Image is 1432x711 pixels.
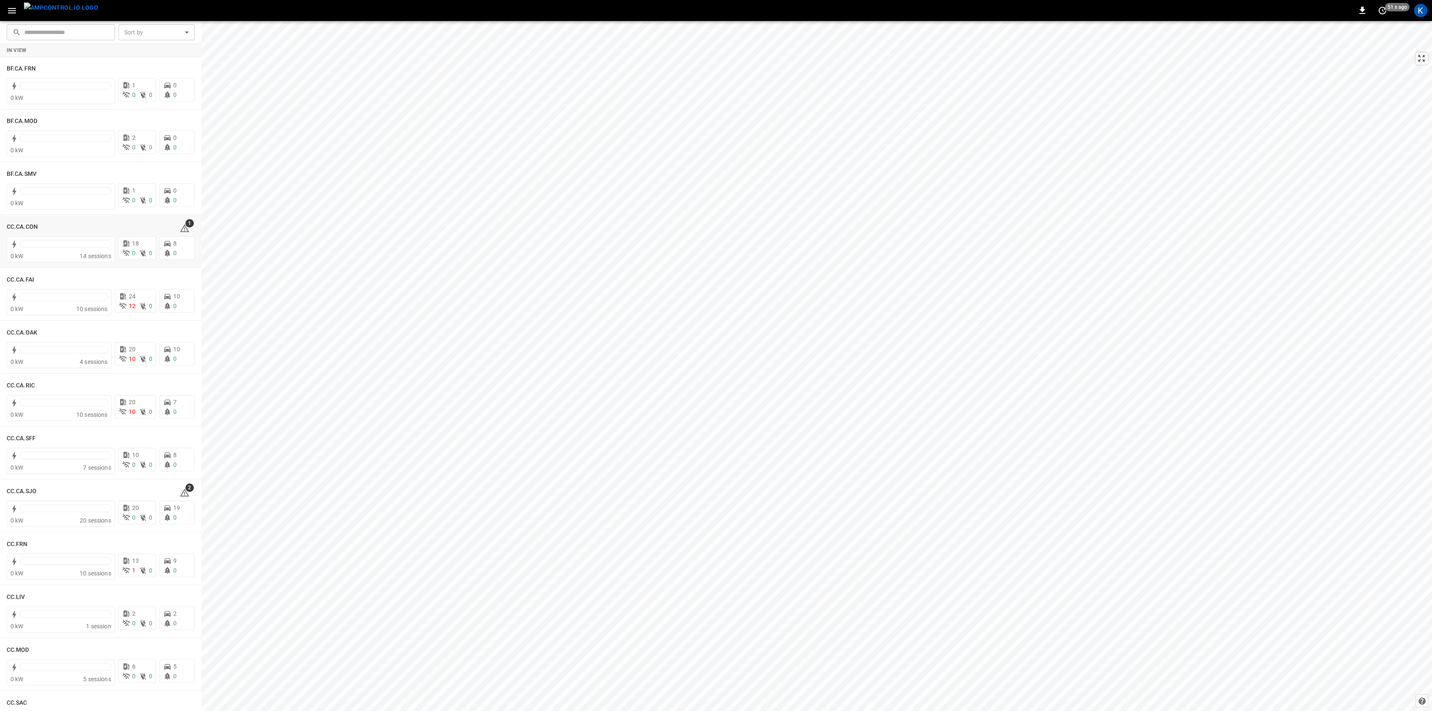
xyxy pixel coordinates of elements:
[7,64,36,73] h6: BF.CA.FRN
[173,303,177,309] span: 0
[7,487,37,496] h6: CC.CA.SJO
[173,399,177,405] span: 7
[173,461,177,468] span: 0
[173,187,177,194] span: 0
[129,293,136,300] span: 24
[7,646,29,655] h6: CC.MOD
[7,540,28,549] h6: CC.FRN
[76,411,108,418] span: 10 sessions
[129,399,136,405] span: 20
[132,610,136,617] span: 2
[149,250,152,256] span: 0
[132,673,136,680] span: 0
[149,461,152,468] span: 0
[132,663,136,670] span: 6
[129,303,136,309] span: 12
[10,94,23,101] span: 0 kW
[7,170,37,179] h6: BF.CA.SMV
[1385,3,1410,11] span: 51 s ago
[132,144,136,151] span: 0
[173,610,177,617] span: 2
[173,567,177,574] span: 0
[132,134,136,141] span: 2
[132,514,136,521] span: 0
[173,250,177,256] span: 0
[173,504,180,511] span: 19
[10,306,23,312] span: 0 kW
[10,200,23,207] span: 0 kW
[132,567,136,574] span: 1
[149,303,152,309] span: 0
[173,663,177,670] span: 5
[173,452,177,458] span: 8
[80,517,111,524] span: 20 sessions
[132,82,136,89] span: 1
[149,355,152,362] span: 0
[173,346,180,353] span: 10
[173,82,177,89] span: 0
[80,570,111,577] span: 10 sessions
[10,517,23,524] span: 0 kW
[149,197,152,204] span: 0
[149,567,152,574] span: 0
[129,355,136,362] span: 10
[76,306,108,312] span: 10 sessions
[149,620,152,627] span: 0
[173,134,177,141] span: 0
[173,91,177,98] span: 0
[7,275,34,285] h6: CC.CA.FAI
[10,464,23,471] span: 0 kW
[7,117,37,126] h6: BF.CA.MOD
[10,623,23,630] span: 0 kW
[132,452,139,458] span: 10
[86,623,111,630] span: 1 session
[149,673,152,680] span: 0
[1414,4,1427,17] div: profile-icon
[10,411,23,418] span: 0 kW
[10,676,23,682] span: 0 kW
[185,484,194,492] span: 2
[132,250,136,256] span: 0
[7,222,38,232] h6: CC.CA.CON
[149,91,152,98] span: 0
[129,408,136,415] span: 10
[149,144,152,151] span: 0
[7,698,27,708] h6: CC.SAC
[132,504,139,511] span: 20
[10,147,23,154] span: 0 kW
[80,358,108,365] span: 4 sessions
[173,673,177,680] span: 0
[185,219,194,227] span: 1
[173,293,180,300] span: 10
[132,197,136,204] span: 0
[83,464,111,471] span: 7 sessions
[1376,4,1389,17] button: set refresh interval
[149,408,152,415] span: 0
[132,240,139,247] span: 18
[173,557,177,564] span: 9
[132,557,139,564] span: 13
[7,328,37,337] h6: CC.CA.OAK
[80,253,111,259] span: 14 sessions
[10,358,23,365] span: 0 kW
[132,91,136,98] span: 0
[173,240,177,247] span: 8
[132,461,136,468] span: 0
[83,676,111,682] span: 5 sessions
[173,144,177,151] span: 0
[7,381,35,390] h6: CC.CA.RIC
[149,514,152,521] span: 0
[132,620,136,627] span: 0
[173,355,177,362] span: 0
[10,253,23,259] span: 0 kW
[129,346,136,353] span: 20
[7,434,36,443] h6: CC.CA.SFF
[132,187,136,194] span: 1
[7,47,27,53] strong: In View
[24,3,98,13] img: ampcontrol.io logo
[173,408,177,415] span: 0
[10,570,23,577] span: 0 kW
[7,593,25,602] h6: CC.LIV
[173,197,177,204] span: 0
[173,514,177,521] span: 0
